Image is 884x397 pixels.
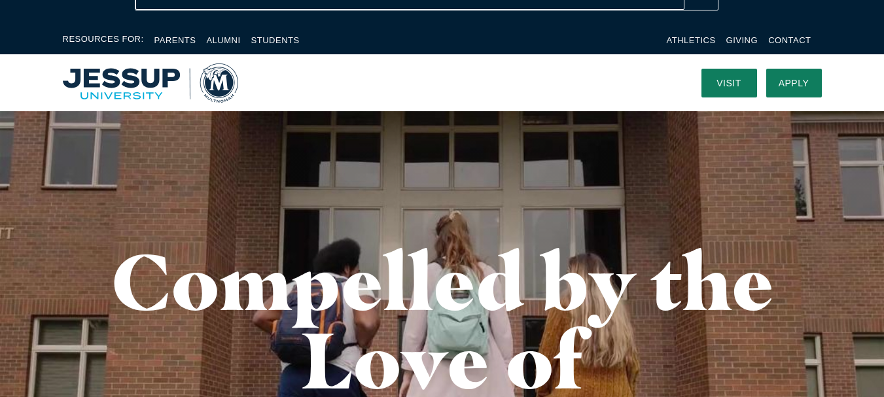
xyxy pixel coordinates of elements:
[768,35,811,45] a: Contact
[667,35,716,45] a: Athletics
[206,35,240,45] a: Alumni
[251,35,300,45] a: Students
[726,35,758,45] a: Giving
[154,35,196,45] a: Parents
[766,69,822,97] a: Apply
[63,63,238,103] img: Multnomah University Logo
[701,69,757,97] a: Visit
[63,63,238,103] a: Home
[63,33,144,48] span: Resources For:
